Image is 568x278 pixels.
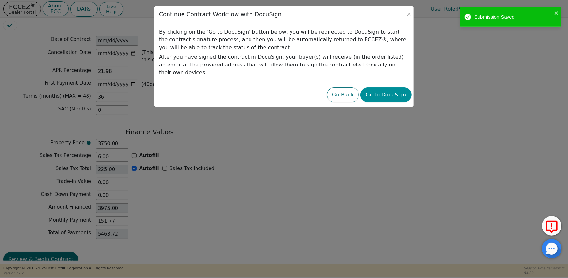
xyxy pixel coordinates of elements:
[554,9,559,17] button: close
[159,11,282,18] h3: Continue Contract Workflow with DocuSign
[474,13,552,21] div: Submission Saved
[406,11,412,18] button: Close
[159,28,409,51] p: By clicking on the 'Go to DocuSign' button below, you will be redirected to DocuSign to start the...
[360,87,411,102] button: Go to DocuSign
[327,87,359,102] button: Go Back
[542,216,561,236] button: Report Error to FCC
[159,53,409,77] p: After you have signed the contract in DocuSign, your buyer(s) will receive (in the order listed) ...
